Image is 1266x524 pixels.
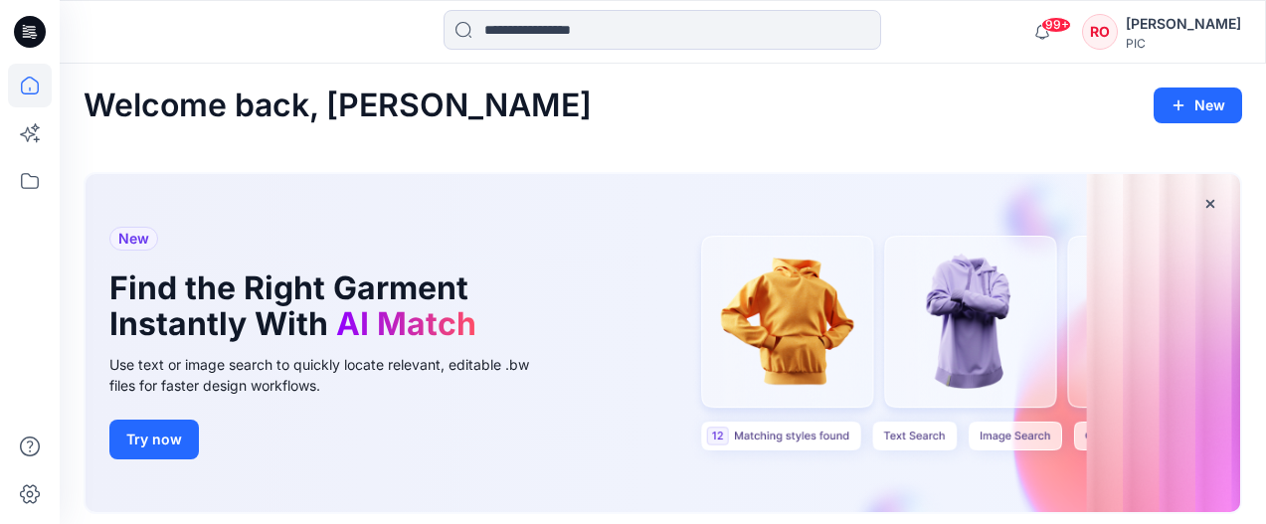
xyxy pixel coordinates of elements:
div: PIC [1126,36,1241,51]
button: Try now [109,420,199,459]
span: 99+ [1041,17,1071,33]
h2: Welcome back, [PERSON_NAME] [84,87,592,124]
div: [PERSON_NAME] [1126,12,1241,36]
div: RO [1082,14,1118,50]
span: AI Match [336,304,476,343]
button: New [1154,87,1242,123]
h1: Find the Right Garment Instantly With [109,270,527,342]
div: Use text or image search to quickly locate relevant, editable .bw files for faster design workflows. [109,354,557,396]
span: New [118,227,149,251]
